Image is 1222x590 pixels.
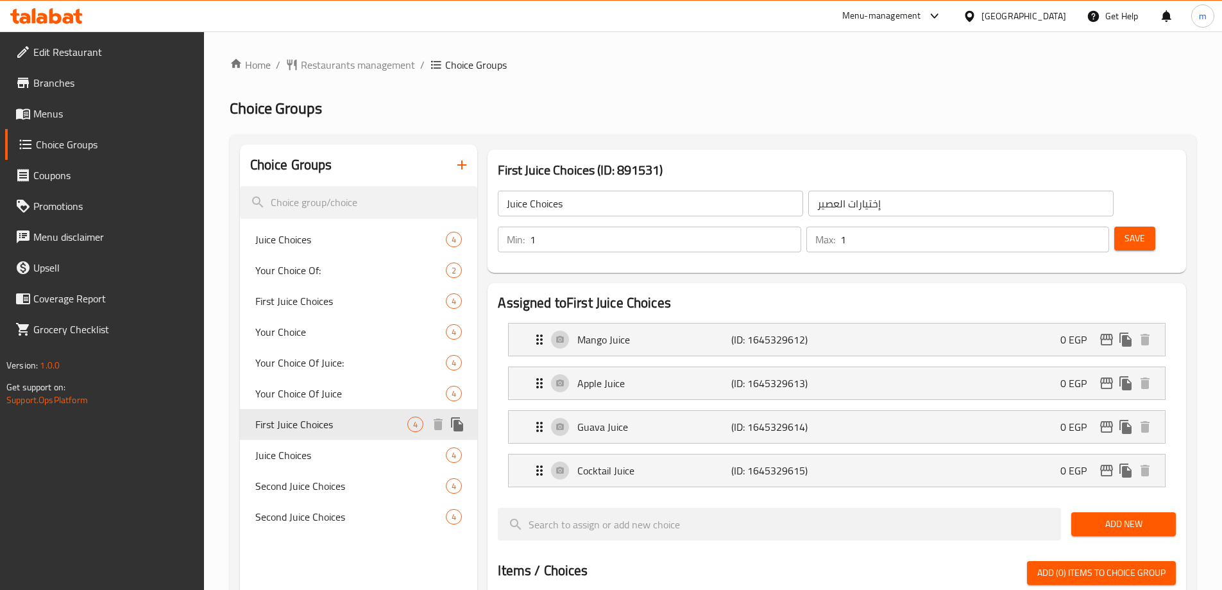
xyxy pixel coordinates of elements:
[577,419,731,435] p: Guava Juice
[5,221,204,252] a: Menu disclaimer
[446,265,461,277] span: 2
[1097,374,1116,393] button: edit
[240,347,478,378] div: Your Choice Of Juice:4
[1135,417,1155,437] button: delete
[1135,374,1155,393] button: delete
[446,509,462,525] div: Choices
[446,234,461,246] span: 4
[5,37,204,67] a: Edit Restaurant
[420,57,425,73] li: /
[1116,461,1135,480] button: duplicate
[1027,561,1176,585] button: Add (0) items to choice group
[446,324,462,340] div: Choices
[446,511,461,523] span: 4
[842,8,921,24] div: Menu-management
[446,357,461,369] span: 4
[240,255,478,286] div: Your Choice Of:2
[815,232,835,247] p: Max:
[5,160,204,191] a: Coupons
[240,286,478,317] div: First Juice Choices4
[276,57,280,73] li: /
[731,419,834,435] p: (ID: 1645329614)
[6,392,88,408] a: Support.OpsPlatform
[1124,230,1145,247] span: Save
[509,411,1165,443] div: Expand
[1060,463,1097,478] p: 0 EGP
[446,447,462,463] div: Choices
[40,357,60,374] span: 1.0.0
[301,57,415,73] span: Restaurants management
[1116,374,1135,393] button: duplicate
[446,295,461,308] span: 4
[1097,417,1116,437] button: edit
[255,417,408,432] span: First Juice Choices
[446,388,461,400] span: 4
[240,224,478,255] div: Juice Choices4
[5,283,204,314] a: Coverage Report
[981,9,1066,23] div: [GEOGRAPHIC_DATA]
[5,129,204,160] a: Choice Groups
[446,232,462,247] div: Choices
[33,260,194,275] span: Upsell
[230,94,322,123] span: Choice Groups
[1097,461,1116,480] button: edit
[230,57,271,73] a: Home
[446,386,462,401] div: Choices
[1060,419,1097,435] p: 0 EGP
[498,405,1176,449] li: Expand
[446,480,461,492] span: 4
[1135,461,1155,480] button: delete
[255,232,446,247] span: Juice Choices
[240,186,478,219] input: search
[6,357,38,374] span: Version:
[285,57,415,73] a: Restaurants management
[577,332,731,347] p: Mango Juice
[577,376,731,391] p: Apple Juice
[498,508,1061,541] input: search
[507,232,525,247] p: Min:
[408,419,423,431] span: 4
[446,263,462,278] div: Choices
[255,509,446,525] span: Second Juice Choices
[445,57,507,73] span: Choice Groups
[448,415,467,434] button: duplicate
[255,478,446,494] span: Second Juice Choices
[446,478,462,494] div: Choices
[446,326,461,338] span: 4
[255,355,446,370] span: Your Choice Of Juice:
[498,293,1176,313] h2: Assigned to First Juice Choices
[731,463,834,478] p: (ID: 1645329615)
[498,361,1176,405] li: Expand
[255,386,446,401] span: Your Choice Of Juice
[33,291,194,306] span: Coverage Report
[509,455,1165,487] div: Expand
[429,415,448,434] button: delete
[1082,516,1166,532] span: Add New
[255,447,446,463] span: Juice Choices
[5,191,204,221] a: Promotions
[250,155,332,175] h2: Choice Groups
[498,561,588,580] h2: Items / Choices
[498,449,1176,492] li: Expand
[1071,512,1176,536] button: Add New
[1097,330,1116,349] button: edit
[240,501,478,532] div: Second Juice Choices4
[33,75,194,91] span: Branches
[255,324,446,340] span: Your Choice
[1116,417,1135,437] button: duplicate
[1116,330,1135,349] button: duplicate
[240,440,478,471] div: Juice Choices4
[36,137,194,152] span: Choice Groups
[5,98,204,129] a: Menus
[33,198,194,214] span: Promotions
[33,322,194,337] span: Grocery Checklist
[446,449,461,462] span: 4
[407,417,423,432] div: Choices
[1060,376,1097,391] p: 0 EGP
[446,293,462,309] div: Choices
[6,379,65,395] span: Get support on:
[1060,332,1097,347] p: 0 EGP
[5,314,204,345] a: Grocery Checklist
[731,332,834,347] p: (ID: 1645329612)
[498,160,1176,180] h3: First Juice Choices (ID: 891531)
